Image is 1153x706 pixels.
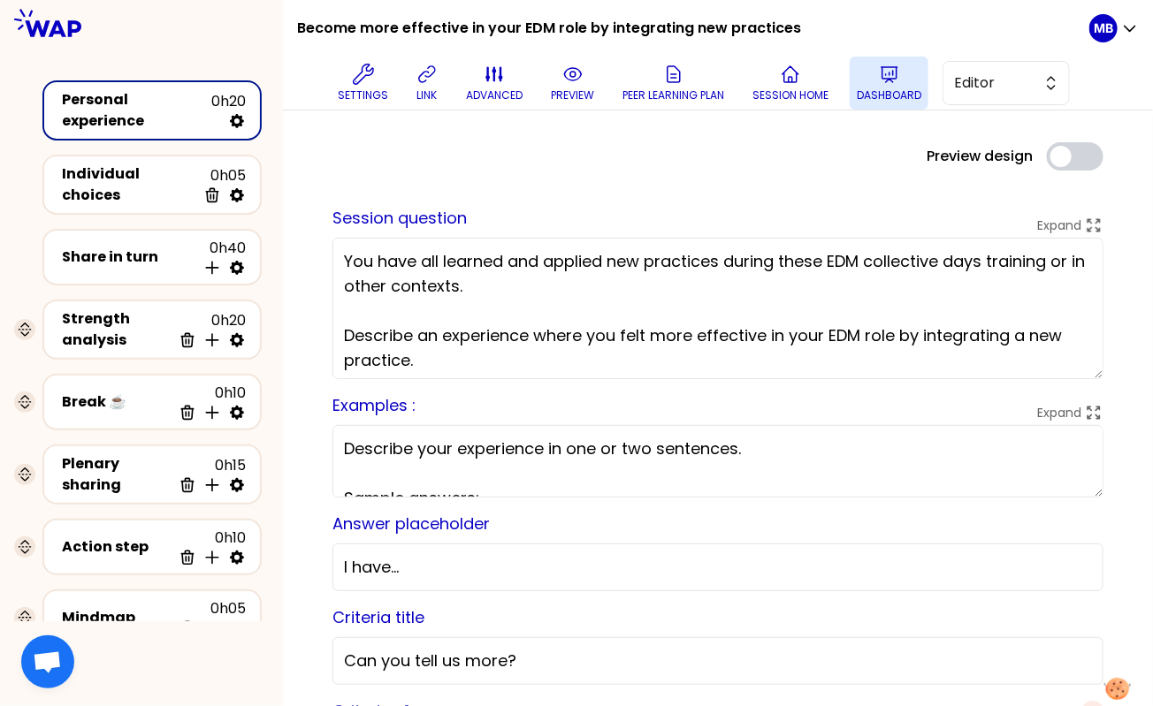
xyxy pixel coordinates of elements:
div: Individual choices [62,163,196,206]
p: Settings [338,88,388,102]
label: Session question [332,207,467,229]
p: Expand [1037,404,1081,421]
div: Ouvrir le chat [21,635,74,688]
p: Peer learning plan [622,88,724,102]
label: Answer placeholder [332,512,490,535]
button: Dashboard [850,57,928,110]
button: advanced [459,57,530,110]
button: Session home [745,57,836,110]
div: Plenary sharing [62,453,172,496]
div: Action step [62,536,172,558]
button: Peer learning plan [615,57,731,110]
p: MB [1094,19,1113,37]
label: Examples : [332,394,416,416]
div: 0h10 [172,528,246,566]
div: 0h40 [196,238,246,277]
div: 0h05 [172,598,246,637]
div: 0h05 [196,165,246,204]
span: Editor [954,72,1034,94]
label: Criteria title [332,606,424,628]
p: Session home [752,88,828,102]
textarea: You have all learned and applied new practices during these EDM collective days training or in ot... [332,238,1103,379]
p: Dashboard [857,88,921,102]
div: 0h20 [172,310,246,349]
textarea: Describe your experience in one or two sentences. Sample answers: - “I implemented the exercise o... [332,425,1103,497]
div: Share in turn [62,247,196,268]
div: 0h10 [172,383,246,421]
button: MB [1089,14,1139,42]
p: link [417,88,438,102]
button: link [409,57,445,110]
div: 0h20 [211,91,246,130]
div: Mindmap [62,607,172,628]
div: 0h15 [172,455,246,494]
div: Personal experience [62,89,211,132]
div: Break ☕️ [62,391,172,413]
p: advanced [466,88,523,102]
p: Expand [1037,216,1081,234]
button: Settings [331,57,395,110]
button: preview [544,57,601,110]
p: preview [551,88,594,102]
button: Editor [943,61,1070,105]
label: Preview design [927,146,1033,167]
div: Strength analysis [62,308,172,351]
